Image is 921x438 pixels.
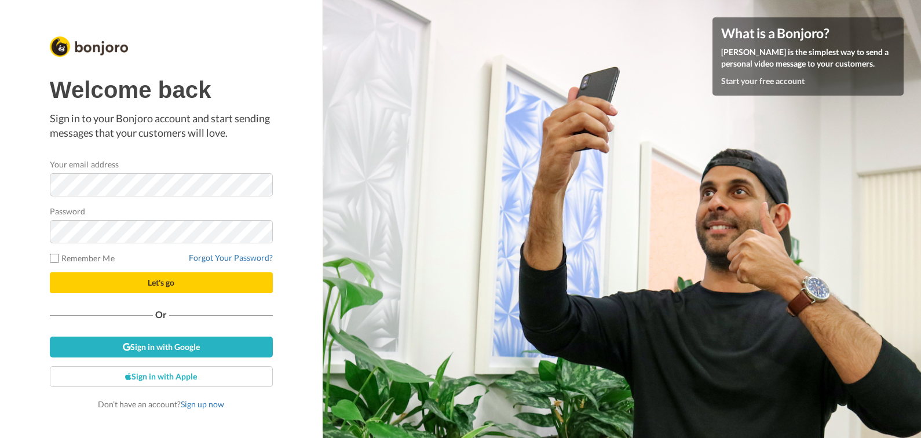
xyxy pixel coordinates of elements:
a: Sign in with Apple [50,366,273,387]
span: Or [153,311,169,319]
a: Sign up now [181,399,224,409]
a: Start your free account [721,76,805,86]
label: Your email address [50,158,119,170]
span: Let's go [148,278,174,287]
button: Let's go [50,272,273,293]
span: Don’t have an account? [98,399,224,409]
a: Forgot Your Password? [189,253,273,262]
label: Remember Me [50,252,115,264]
input: Remember Me [50,254,59,263]
a: Sign in with Google [50,337,273,357]
h1: Welcome back [50,77,273,103]
p: [PERSON_NAME] is the simplest way to send a personal video message to your customers. [721,46,895,70]
label: Password [50,205,86,217]
p: Sign in to your Bonjoro account and start sending messages that your customers will love. [50,111,273,141]
h4: What is a Bonjoro? [721,26,895,41]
